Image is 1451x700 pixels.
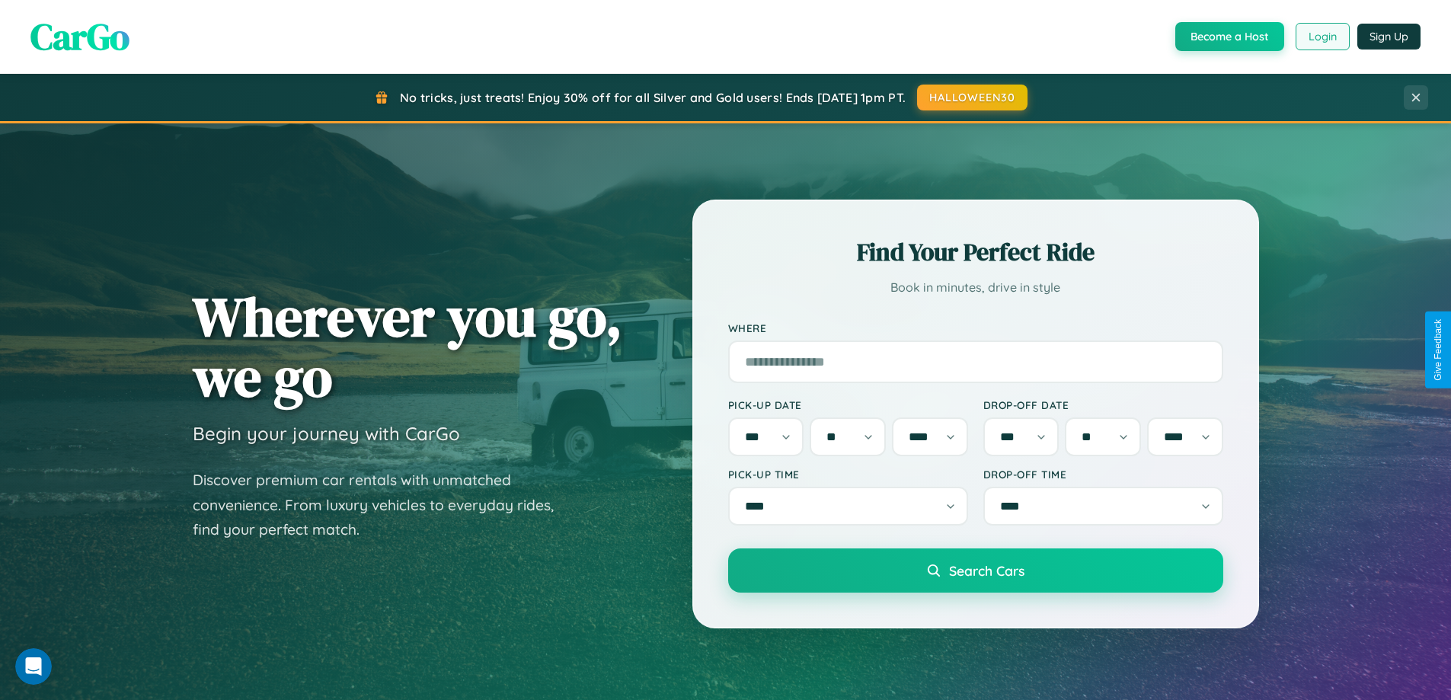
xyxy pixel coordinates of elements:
[728,321,1223,334] label: Where
[1357,24,1421,50] button: Sign Up
[983,468,1223,481] label: Drop-off Time
[728,398,968,411] label: Pick-up Date
[1296,23,1350,50] button: Login
[1175,22,1284,51] button: Become a Host
[917,85,1028,110] button: HALLOWEEN30
[193,422,460,445] h3: Begin your journey with CarGo
[30,11,129,62] span: CarGo
[1433,319,1443,381] div: Give Feedback
[983,398,1223,411] label: Drop-off Date
[193,468,574,542] p: Discover premium car rentals with unmatched convenience. From luxury vehicles to everyday rides, ...
[400,90,906,105] span: No tricks, just treats! Enjoy 30% off for all Silver and Gold users! Ends [DATE] 1pm PT.
[193,286,622,407] h1: Wherever you go, we go
[728,548,1223,593] button: Search Cars
[728,235,1223,269] h2: Find Your Perfect Ride
[728,276,1223,299] p: Book in minutes, drive in style
[728,468,968,481] label: Pick-up Time
[949,562,1024,579] span: Search Cars
[15,648,52,685] iframe: Intercom live chat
